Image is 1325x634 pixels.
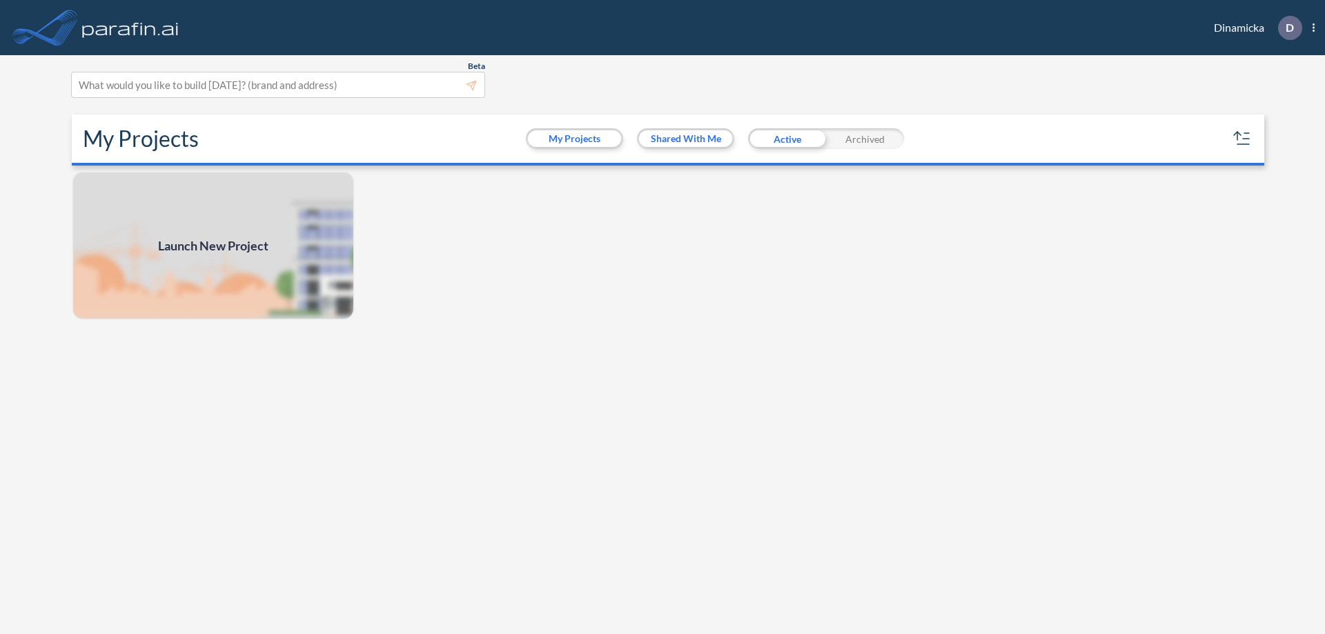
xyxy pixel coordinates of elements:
[1193,16,1315,40] div: Dinamicka
[72,171,355,320] a: Launch New Project
[528,130,621,147] button: My Projects
[639,130,732,147] button: Shared With Me
[79,14,181,41] img: logo
[468,61,485,72] span: Beta
[1231,128,1253,150] button: sort
[158,237,268,255] span: Launch New Project
[1286,21,1294,34] p: D
[826,128,904,149] div: Archived
[748,128,826,149] div: Active
[83,126,199,152] h2: My Projects
[72,171,355,320] img: add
